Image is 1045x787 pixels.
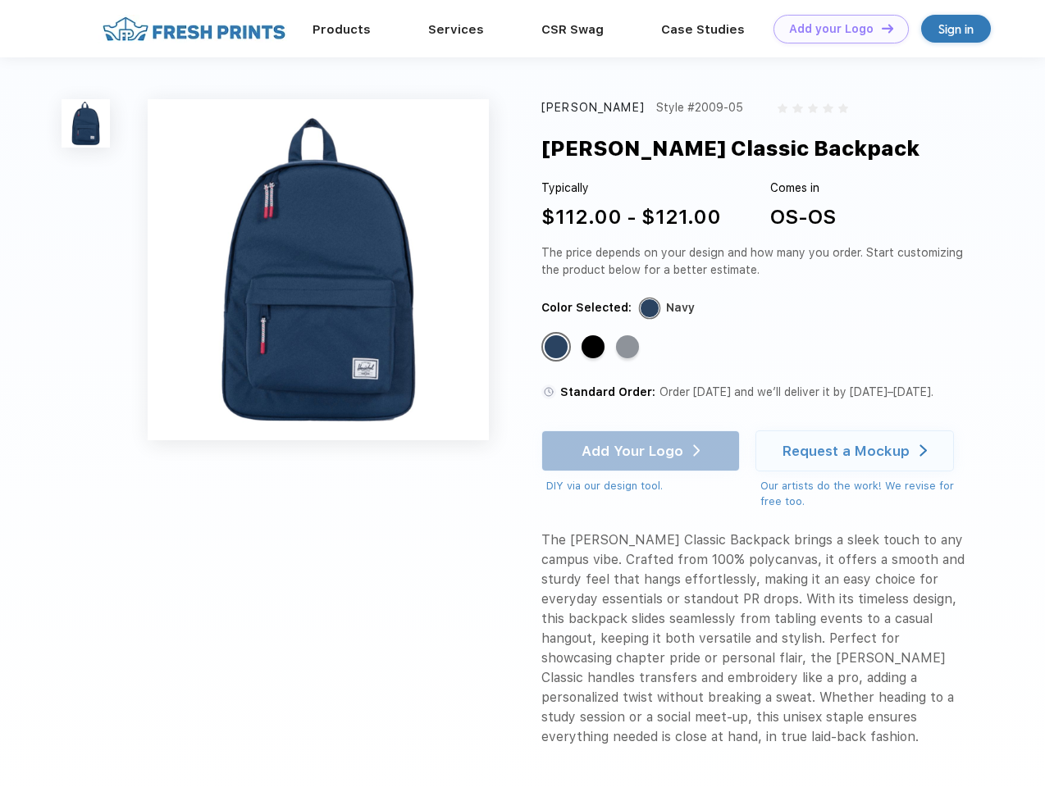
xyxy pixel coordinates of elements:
img: gray_star.svg [838,103,848,113]
div: Sign in [938,20,974,39]
div: Request a Mockup [783,443,910,459]
div: Navy [666,299,695,316]
img: gray_star.svg [808,103,818,113]
a: Sign in [921,15,991,43]
div: Style #2009-05 [656,99,743,116]
img: DT [882,24,893,33]
img: fo%20logo%202.webp [98,15,290,43]
div: Navy [545,335,568,358]
img: gray_star.svg [823,103,833,113]
img: standard order [541,384,556,399]
a: Products [313,22,371,37]
div: Typically [541,180,721,197]
div: Add your Logo [789,22,874,36]
img: gray_star.svg [792,103,802,113]
img: func=resize&h=640 [148,99,489,440]
div: The price depends on your design and how many you order. Start customizing the product below for ... [541,244,970,279]
div: [PERSON_NAME] [541,99,645,116]
img: gray_star.svg [778,103,787,113]
span: Order [DATE] and we’ll deliver it by [DATE]–[DATE]. [659,385,933,398]
div: Color Selected: [541,299,632,316]
div: OS-OS [770,202,836,232]
img: white arrow [920,444,927,457]
div: DIY via our design tool. [546,478,740,494]
div: Comes in [770,180,836,197]
div: The [PERSON_NAME] Classic Backpack brings a sleek touch to any campus vibe. Crafted from 100% pol... [541,530,970,747]
div: Black [582,335,605,358]
span: Standard Order: [560,385,655,398]
img: func=resize&h=100 [62,99,110,148]
div: Our artists do the work! We revise for free too. [760,478,970,510]
div: Raven Crosshatch [616,335,639,358]
div: $112.00 - $121.00 [541,202,721,232]
div: [PERSON_NAME] Classic Backpack [541,133,920,164]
